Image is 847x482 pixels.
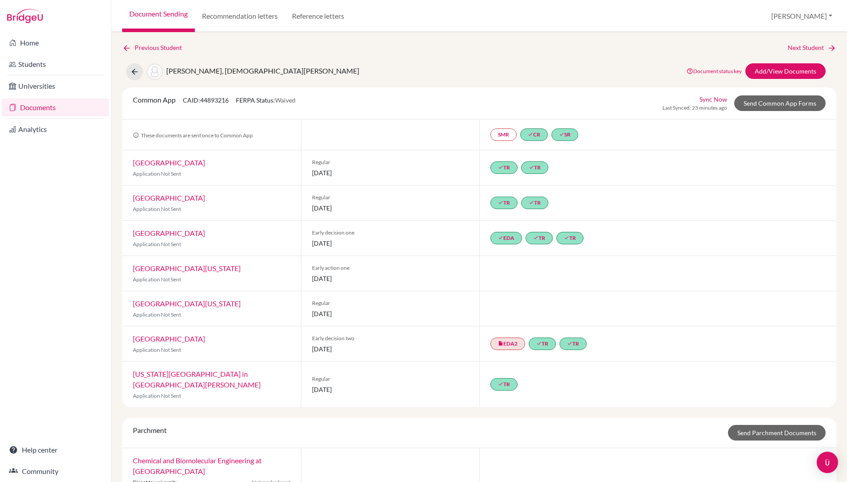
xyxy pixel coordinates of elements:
[275,96,296,104] span: Waived
[536,341,542,346] i: done
[528,132,533,137] i: done
[312,274,469,283] span: [DATE]
[133,456,262,475] a: Chemical and Biomolecular Engineering at [GEOGRAPHIC_DATA]
[183,96,229,104] span: CAID: 44893216
[2,462,109,480] a: Community
[567,341,572,346] i: done
[521,197,548,209] a: doneTR
[662,104,727,112] span: Last Synced: 23 minutes ago
[133,392,181,399] span: Application Not Sent
[133,370,261,389] a: [US_STATE][GEOGRAPHIC_DATA] in [GEOGRAPHIC_DATA][PERSON_NAME]
[133,229,205,237] a: [GEOGRAPHIC_DATA]
[312,385,469,394] span: [DATE]
[312,158,469,166] span: Regular
[7,9,43,23] img: Bridge-U
[490,197,518,209] a: doneTR
[767,8,836,25] button: [PERSON_NAME]
[133,194,205,202] a: [GEOGRAPHIC_DATA]
[529,165,534,170] i: done
[498,341,503,346] i: insert_drive_file
[490,378,518,391] a: doneTR
[529,338,556,350] a: doneTR
[533,235,539,240] i: done
[529,200,534,205] i: done
[498,381,503,387] i: done
[2,441,109,459] a: Help center
[133,346,181,353] span: Application Not Sent
[521,161,548,174] a: doneTR
[2,99,109,116] a: Documents
[2,55,109,73] a: Students
[133,311,181,318] span: Application Not Sent
[788,43,836,53] a: Next Student
[498,200,503,205] i: done
[498,235,503,240] i: done
[312,334,469,342] span: Early decision two
[2,77,109,95] a: Universities
[526,232,553,244] a: doneTR
[490,338,525,350] a: insert_drive_fileEDA2
[312,203,469,213] span: [DATE]
[312,194,469,202] span: Regular
[312,168,469,177] span: [DATE]
[556,232,584,244] a: doneTR
[133,299,241,308] a: [GEOGRAPHIC_DATA][US_STATE]
[2,34,109,52] a: Home
[133,241,181,247] span: Application Not Sent
[133,170,181,177] span: Application Not Sent
[498,165,503,170] i: done
[133,158,205,167] a: [GEOGRAPHIC_DATA]
[564,235,569,240] i: done
[2,120,109,138] a: Analytics
[312,309,469,318] span: [DATE]
[745,63,826,79] a: Add/View Documents
[166,66,359,75] span: [PERSON_NAME], [DEMOGRAPHIC_DATA][PERSON_NAME]
[312,264,469,272] span: Early action one
[817,452,838,473] div: Open Intercom Messenger
[133,264,241,272] a: [GEOGRAPHIC_DATA][US_STATE]
[133,206,181,212] span: Application Not Sent
[728,425,826,441] a: Send Parchment Documents
[133,95,176,104] span: Common App
[312,299,469,307] span: Regular
[520,128,548,141] a: doneCR
[699,95,727,104] a: Sync Now
[122,43,189,53] a: Previous Student
[133,276,181,283] span: Application Not Sent
[312,344,469,354] span: [DATE]
[551,128,578,141] a: doneSR
[133,426,167,434] span: Parchment
[734,95,826,111] a: Send Common App Forms
[490,128,517,141] a: SMR
[687,68,742,74] a: Document status key
[312,229,469,237] span: Early decision one
[133,334,205,343] a: [GEOGRAPHIC_DATA]
[312,239,469,248] span: [DATE]
[312,375,469,383] span: Regular
[490,161,518,174] a: doneTR
[559,132,564,137] i: done
[490,232,522,244] a: doneEDA
[133,132,253,139] span: These documents are sent once to Common App
[559,338,587,350] a: doneTR
[236,96,296,104] span: FERPA Status:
